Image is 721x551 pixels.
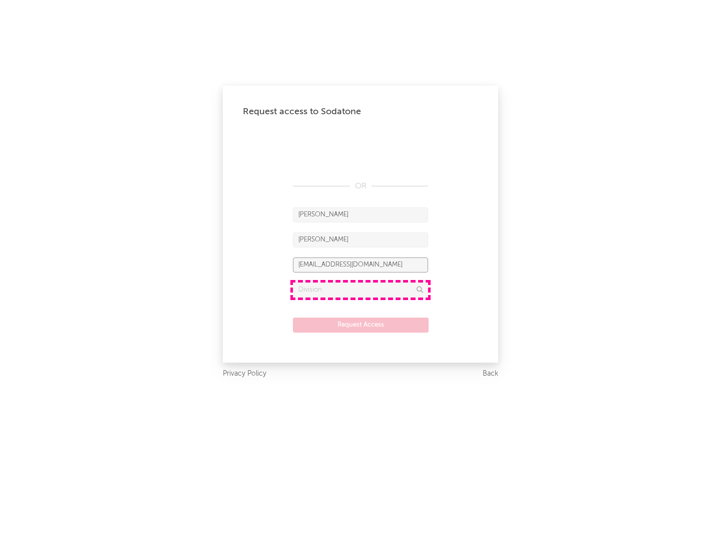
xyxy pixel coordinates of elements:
[293,257,428,272] input: Email
[293,180,428,192] div: OR
[243,106,478,118] div: Request access to Sodatone
[293,318,429,333] button: Request Access
[293,207,428,222] input: First Name
[293,283,428,298] input: Division
[293,232,428,247] input: Last Name
[223,368,266,380] a: Privacy Policy
[483,368,498,380] a: Back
